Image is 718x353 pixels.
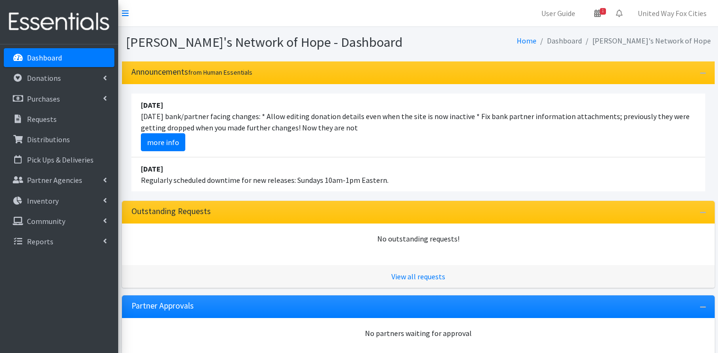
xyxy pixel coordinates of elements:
h3: Announcements [131,67,252,77]
div: No partners waiting for approval [131,327,705,339]
a: Inventory [4,191,114,210]
h3: Outstanding Requests [131,207,211,216]
p: Dashboard [27,53,62,62]
a: Reports [4,232,114,251]
strong: [DATE] [141,100,163,110]
p: Inventory [27,196,59,206]
small: from Human Essentials [188,68,252,77]
li: [PERSON_NAME]'s Network of Hope [582,34,711,48]
a: Distributions [4,130,114,149]
a: Donations [4,69,114,87]
a: User Guide [534,4,583,23]
p: Purchases [27,94,60,103]
p: Community [27,216,65,226]
p: Donations [27,73,61,83]
a: Community [4,212,114,231]
a: View all requests [391,272,445,281]
span: 1 [600,8,606,15]
li: Regularly scheduled downtime for new releases: Sundays 10am-1pm Eastern. [131,157,705,191]
p: Pick Ups & Deliveries [27,155,94,164]
a: Purchases [4,89,114,108]
a: United Way Fox Cities [630,4,714,23]
a: Dashboard [4,48,114,67]
img: HumanEssentials [4,6,114,38]
a: Home [517,36,536,45]
strong: [DATE] [141,164,163,173]
p: Requests [27,114,57,124]
h1: [PERSON_NAME]'s Network of Hope - Dashboard [126,34,415,51]
li: [DATE] bank/partner facing changes: * Allow editing donation details even when the site is now in... [131,94,705,157]
p: Partner Agencies [27,175,82,185]
a: more info [141,133,185,151]
h3: Partner Approvals [131,301,194,311]
a: Partner Agencies [4,171,114,189]
a: 1 [587,4,608,23]
p: Reports [27,237,53,246]
li: Dashboard [536,34,582,48]
a: Requests [4,110,114,129]
a: Pick Ups & Deliveries [4,150,114,169]
p: Distributions [27,135,70,144]
div: No outstanding requests! [131,233,705,244]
